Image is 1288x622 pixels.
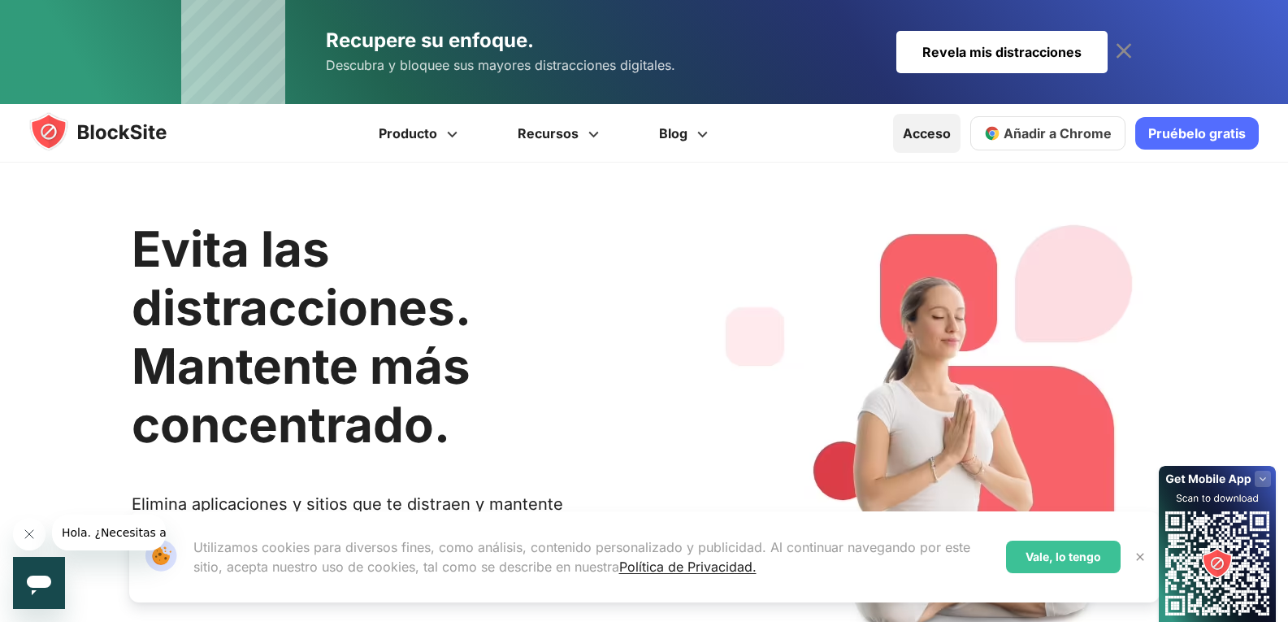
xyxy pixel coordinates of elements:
[351,104,490,163] a: Producto
[193,539,970,575] font: Utilizamos cookies para diversos fines, como análisis, contenido personalizado y publicidad. Al c...
[1130,546,1151,568] button: Cerca
[922,44,1082,60] font: Revela mis distracciones
[326,57,675,73] font: Descubra y bloquee sus mayores distracciones digitales.
[132,220,471,454] font: Evita las distracciones. Mantente más concentrado.
[1026,550,1101,563] font: Vale, lo tengo
[518,125,579,141] font: Recursos
[10,11,149,24] font: Hola. ¿Necesitas ayuda?
[379,125,437,141] font: Producto
[659,125,687,141] font: Blog
[970,116,1125,150] a: Añadir a Chrome
[52,515,166,550] iframe: Mensaje de la compañía
[13,557,65,609] iframe: Botón para iniciar la ventana de mensajería
[984,125,1000,141] img: chrome-icon.svg
[1004,125,1112,141] font: Añadir a Chrome
[1135,117,1259,150] a: Pruébelo gratis
[893,114,961,153] a: Acceso
[490,104,631,163] a: Recursos
[1148,125,1246,141] font: Pruébelo gratis
[1134,550,1147,563] img: Cerca
[903,125,951,141] font: Acceso
[13,518,46,550] iframe: Mensaje de cierre
[326,28,534,52] font: Recupere su enfoque.
[619,559,757,575] a: Política de Privacidad.
[631,104,740,163] a: Blog
[29,112,198,151] img: blocksite-icon.5d769676.svg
